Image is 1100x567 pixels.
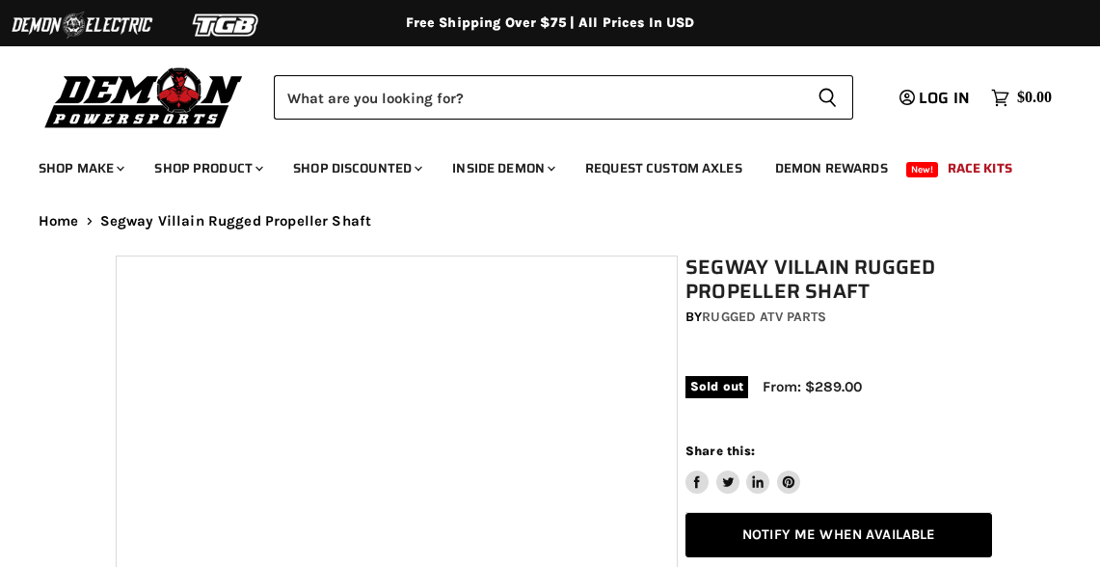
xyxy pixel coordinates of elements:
[140,148,275,188] a: Shop Product
[279,148,434,188] a: Shop Discounted
[685,513,992,558] a: Notify Me When Available
[154,7,299,43] img: TGB Logo 2
[702,309,826,325] a: Rugged ATV Parts
[906,162,939,177] span: New!
[685,376,748,397] span: Sold out
[24,148,136,188] a: Shop Make
[933,148,1027,188] a: Race Kits
[685,307,992,328] div: by
[274,75,853,120] form: Product
[761,148,902,188] a: Demon Rewards
[438,148,567,188] a: Inside Demon
[274,75,802,120] input: Search
[919,86,970,110] span: Log in
[685,444,755,458] span: Share this:
[1017,89,1052,107] span: $0.00
[100,213,372,229] span: Segway Villain Rugged Propeller Shaft
[39,213,79,229] a: Home
[685,443,800,494] aside: Share this:
[24,141,1047,188] ul: Main menu
[802,75,853,120] button: Search
[571,148,757,188] a: Request Custom Axles
[10,7,154,43] img: Demon Electric Logo 2
[685,256,992,304] h1: Segway Villain Rugged Propeller Shaft
[891,90,981,107] a: Log in
[39,63,250,131] img: Demon Powersports
[981,84,1061,112] a: $0.00
[763,378,862,395] span: From: $289.00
